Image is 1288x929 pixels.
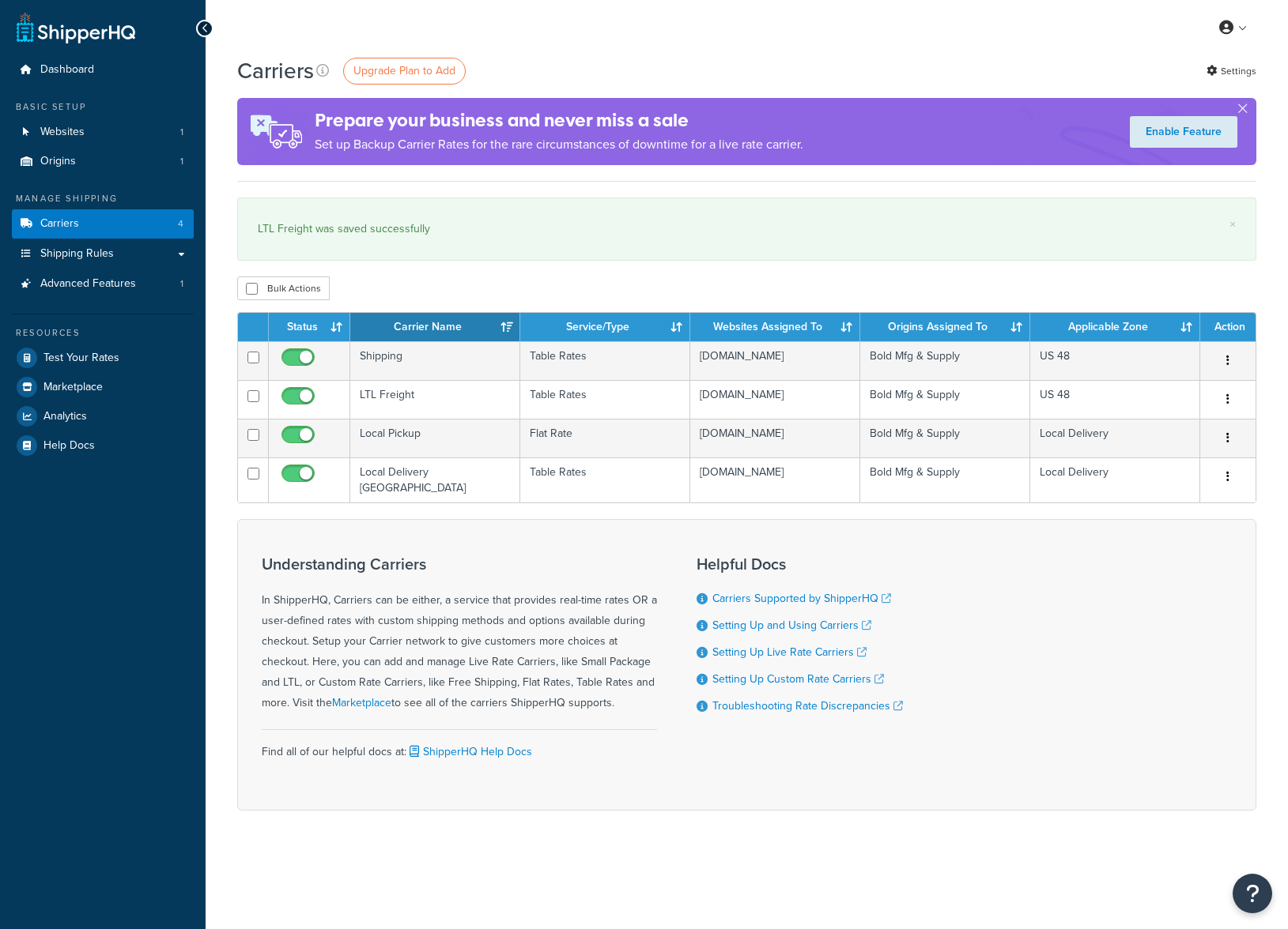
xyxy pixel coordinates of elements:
a: Websites 1 [12,118,194,147]
a: Analytics [12,402,194,431]
td: Local Delivery [1030,457,1200,502]
p: Set up Backup Carrier Rates for the rare circumstances of downtime for a live rate carrier. [315,134,803,156]
a: Help Docs [12,431,194,460]
span: Origins [40,155,76,168]
td: Bold Mfg & Supply [860,341,1030,380]
li: Origins [12,147,194,176]
th: Action [1200,313,1256,341]
td: Bold Mfg & Supply [860,380,1030,419]
a: ShipperHQ Help Docs [406,743,532,760]
td: [DOMAIN_NAME] [690,419,860,457]
span: 1 [180,277,183,291]
span: Analytics [43,410,87,423]
td: [DOMAIN_NAME] [690,380,860,419]
div: Basic Setup [12,100,194,114]
td: Bold Mfg & Supply [860,419,1030,457]
td: LTL Freight [350,380,520,419]
h4: Prepare your business and never miss a sale [315,107,803,134]
th: Carrier Name: activate to sort column ascending [350,313,520,341]
a: Carriers 4 [12,209,194,239]
span: Test Your Rates [43,352,119,365]
a: Upgrade Plan to Add [343,58,466,85]
span: 1 [180,126,183,139]
a: Setting Up Live Rate Carriers [712,644,867,660]
li: Advanced Features [12,269,194,299]
h3: Helpful Docs [697,555,903,573]
a: Marketplace [332,694,391,711]
a: × [1229,218,1236,231]
a: Test Your Rates [12,344,194,372]
td: Local Delivery [GEOGRAPHIC_DATA] [350,457,520,502]
span: Marketplace [43,381,103,394]
span: Carriers [40,217,79,231]
div: LTL Freight was saved successfully [258,218,1236,240]
td: Table Rates [520,380,690,419]
span: Websites [40,126,85,139]
a: Troubleshooting Rate Discrepancies [712,698,903,714]
span: 1 [180,155,183,168]
span: 4 [178,217,183,231]
a: Settings [1207,60,1256,82]
td: Table Rates [520,341,690,380]
div: Resources [12,326,194,340]
a: Marketplace [12,373,194,401]
th: Applicable Zone: activate to sort column ascending [1030,313,1200,341]
th: Service/Type: activate to sort column ascending [520,313,690,341]
h3: Understanding Carriers [262,555,657,573]
td: Shipping [350,341,520,380]
td: US 48 [1030,341,1200,380]
td: Local Pickup [350,419,520,457]
td: Flat Rate [520,419,690,457]
td: [DOMAIN_NAME] [690,341,860,380]
div: In ShipperHQ, Carriers can be either, a service that provides real-time rates OR a user-defined r... [262,555,657,713]
a: Setting Up Custom Rate Carriers [712,671,884,687]
span: Advanced Features [40,277,136,291]
span: Upgrade Plan to Add [353,62,455,79]
li: Websites [12,118,194,147]
th: Status: activate to sort column ascending [269,313,350,341]
button: Bulk Actions [237,276,330,300]
a: Origins 1 [12,147,194,176]
td: Local Delivery [1030,419,1200,457]
li: Carriers [12,209,194,239]
a: Dashboard [12,55,194,85]
a: Shipping Rules [12,239,194,269]
td: Bold Mfg & Supply [860,457,1030,502]
td: Table Rates [520,457,690,502]
th: Websites Assigned To: activate to sort column ascending [690,313,860,341]
a: Enable Feature [1130,116,1237,148]
a: Setting Up and Using Carriers [712,617,871,634]
th: Origins Assigned To: activate to sort column ascending [860,313,1030,341]
div: Find all of our helpful docs at: [262,729,657,762]
span: Help Docs [43,439,95,453]
a: Advanced Features 1 [12,269,194,299]
td: US 48 [1030,380,1200,419]
a: ShipperHQ Home [17,12,135,43]
img: ad-rules-rateshop-fe6ec290ccb7230408bd80ed9643f0289d75e0ffd9eb532fc0e269fcd187b520.png [237,98,315,165]
a: Carriers Supported by ShipperHQ [712,590,891,607]
h1: Carriers [237,55,314,86]
td: [DOMAIN_NAME] [690,457,860,502]
span: Shipping Rules [40,247,114,261]
div: Manage Shipping [12,192,194,205]
button: Open Resource Center [1233,874,1272,913]
span: Dashboard [40,63,94,77]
